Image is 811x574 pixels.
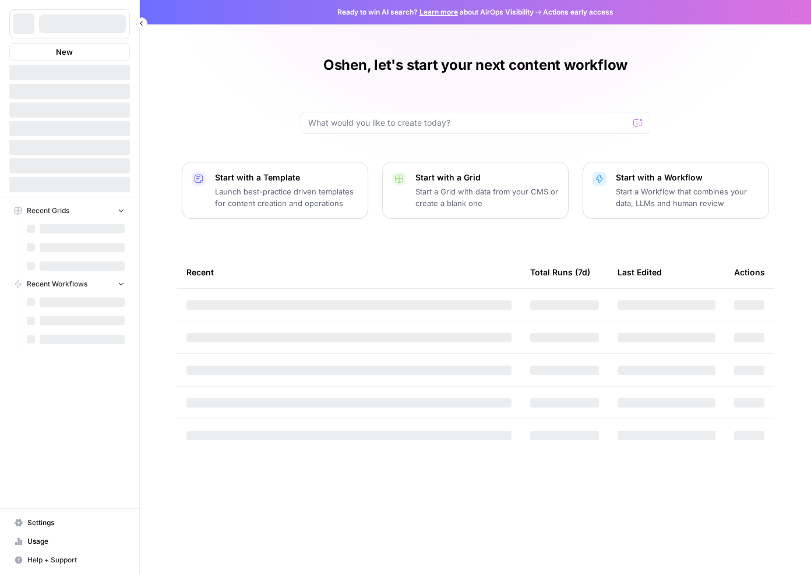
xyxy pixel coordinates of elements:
[27,279,87,289] span: Recent Workflows
[616,172,759,183] p: Start with a Workflow
[734,256,765,288] div: Actions
[182,162,368,219] button: Start with a TemplateLaunch best-practice driven templates for content creation and operations
[618,256,662,288] div: Last Edited
[9,275,130,293] button: Recent Workflows
[27,518,125,528] span: Settings
[27,205,69,216] span: Recent Grids
[27,555,125,565] span: Help + Support
[543,7,613,17] span: Actions early access
[583,162,769,219] button: Start with a WorkflowStart a Workflow that combines your data, LLMs and human review
[530,256,590,288] div: Total Runs (7d)
[616,186,759,209] p: Start a Workflow that combines your data, LLMs and human review
[382,162,569,219] button: Start with a GridStart a Grid with data from your CMS or create a blank one
[9,513,130,532] a: Settings
[9,202,130,219] button: Recent Grids
[9,551,130,569] button: Help + Support
[215,172,358,183] p: Start with a Template
[186,256,512,288] div: Recent
[9,532,130,551] a: Usage
[215,186,358,209] p: Launch best-practice driven templates for content creation and operations
[308,117,629,129] input: What would you like to create today?
[56,46,73,58] span: New
[415,172,559,183] p: Start with a Grid
[27,536,125,547] span: Usage
[419,8,458,16] a: Learn more
[337,7,534,17] span: Ready to win AI search? about AirOps Visibility
[323,56,627,75] h1: Oshen, let's start your next content workflow
[9,43,130,61] button: New
[415,186,559,209] p: Start a Grid with data from your CMS or create a blank one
